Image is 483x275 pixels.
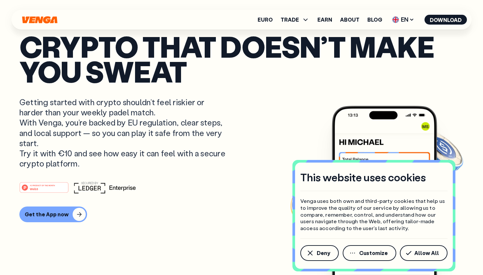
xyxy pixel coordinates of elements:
[300,245,339,261] button: Deny
[19,206,87,222] button: Get the App now
[359,250,388,256] span: Customize
[258,17,273,22] a: Euro
[300,170,426,184] h4: This website uses cookies
[317,250,330,256] span: Deny
[414,250,439,256] span: Allow All
[281,16,310,24] span: TRADE
[340,17,359,22] a: About
[417,127,465,174] img: USDC coin
[425,15,467,25] button: Download
[400,245,448,261] button: Allow All
[343,245,396,261] button: Customize
[19,186,69,194] a: #1 PRODUCT OF THE MONTHWeb3
[300,198,448,232] p: Venga uses both own and third-party cookies that help us to improve the quality of our service by...
[25,211,69,218] div: Get the App now
[21,16,58,24] svg: Home
[30,185,55,187] tspan: #1 PRODUCT OF THE MONTH
[392,16,399,23] img: flag-uk
[367,17,382,22] a: Blog
[30,187,38,191] tspan: Web3
[19,97,227,168] p: Getting started with crypto shouldn’t feel riskier or harder than your weekly padel match. With V...
[19,34,464,84] p: Crypto that doesn’t make you sweat
[317,17,332,22] a: Earn
[289,171,348,230] img: Bitcoin
[19,206,464,222] a: Get the App now
[281,17,299,22] span: TRADE
[390,14,417,25] span: EN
